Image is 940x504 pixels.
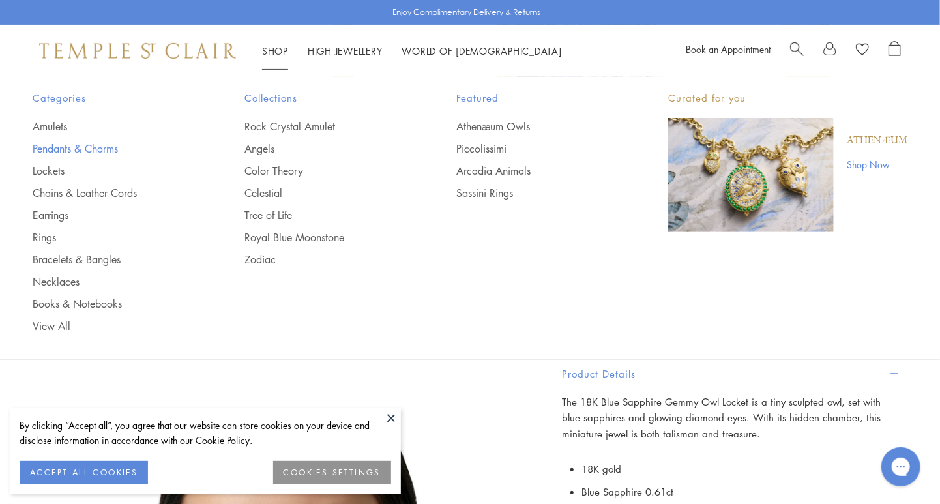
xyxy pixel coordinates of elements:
[244,119,404,134] a: Rock Crystal Amulet
[33,186,192,200] a: Chains & Leather Cords
[244,164,404,178] a: Color Theory
[456,141,616,156] a: Piccolissimi
[562,359,901,389] button: Product Details
[33,274,192,289] a: Necklaces
[244,252,404,267] a: Zodiac
[244,230,404,245] a: Royal Blue Moonstone
[456,186,616,200] a: Sassini Rings
[273,461,391,484] button: COOKIES SETTINGS
[456,119,616,134] a: Athenæum Owls
[20,461,148,484] button: ACCEPT ALL COOKIES
[402,44,562,57] a: World of [DEMOGRAPHIC_DATA]World of [DEMOGRAPHIC_DATA]
[33,164,192,178] a: Lockets
[244,90,404,106] span: Collections
[581,481,901,503] li: Blue Sapphire 0.61ct
[33,119,192,134] a: Amulets
[33,230,192,245] a: Rings
[393,6,541,19] p: Enjoy Complimentary Delivery & Returns
[33,252,192,267] a: Bracelets & Bangles
[456,90,616,106] span: Featured
[244,141,404,156] a: Angels
[856,41,869,61] a: View Wishlist
[686,42,771,55] a: Book an Appointment
[889,41,901,61] a: Open Shopping Bag
[875,443,927,491] iframe: Gorgias live chat messenger
[39,43,236,59] img: Temple St. Clair
[20,418,391,448] div: By clicking “Accept all”, you agree that our website can store cookies on your device and disclos...
[33,208,192,222] a: Earrings
[33,141,192,156] a: Pendants & Charms
[847,157,907,171] a: Shop Now
[581,458,901,481] li: 18K gold
[244,208,404,222] a: Tree of Life
[244,186,404,200] a: Celestial
[790,41,804,61] a: Search
[847,134,907,148] a: Athenæum
[456,164,616,178] a: Arcadia Animals
[33,297,192,311] a: Books & Notebooks
[33,319,192,333] a: View All
[33,90,192,106] span: Categories
[308,44,383,57] a: High JewelleryHigh Jewellery
[668,90,907,106] p: Curated for you
[562,395,881,441] span: The 18K Blue Sapphire Gemmy Owl Locket is a tiny sculpted owl, set with blue sapphires and glowin...
[262,44,288,57] a: ShopShop
[262,43,562,59] nav: Main navigation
